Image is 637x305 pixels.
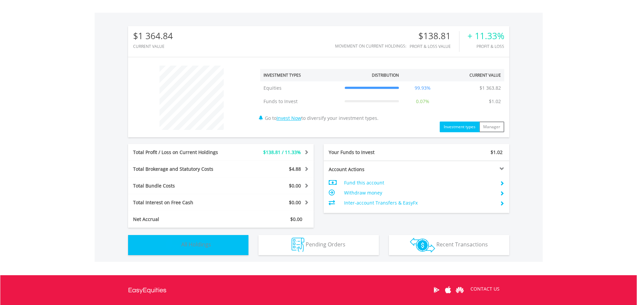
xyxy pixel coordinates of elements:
[289,199,301,206] span: $0.00
[133,44,173,49] div: CURRENT VALUE
[410,238,435,252] img: transactions-zar-wht.png
[410,31,459,41] div: $138.81
[436,241,488,248] span: Recent Transactions
[344,178,494,188] td: Fund this account
[431,280,442,300] a: Google Play
[410,44,459,49] div: Profit & Loss Value
[128,149,236,156] div: Total Profit / Loss on Current Holdings
[467,31,504,41] div: + 11.33%
[486,95,504,108] td: $1.02
[166,238,180,252] img: holdings-wht.png
[258,235,379,255] button: Pending Orders
[324,166,417,173] div: Account Actions
[260,69,341,81] th: Investment Types
[402,95,443,108] td: 0.07%
[292,238,304,252] img: pending_instructions-wht.png
[260,81,341,95] td: Equities
[324,149,417,156] div: Your Funds to Invest
[133,31,173,41] div: $1 364.84
[260,95,341,108] td: Funds to Invest
[466,280,504,298] a: CONTACT US
[263,149,301,155] span: $138.81 / 11.33%
[289,182,301,189] span: $0.00
[289,166,301,172] span: $4.88
[443,69,504,81] th: Current Value
[372,72,399,78] div: Distribution
[454,280,466,300] a: Huawei
[306,241,345,248] span: Pending Orders
[440,122,480,132] button: Investment types
[128,166,236,172] div: Total Brokerage and Statutory Costs
[467,44,504,49] div: Profit & Loss
[491,149,503,155] span: $1.02
[128,199,236,206] div: Total Interest on Free Cash
[128,235,248,255] button: All Holdings
[335,44,406,48] div: Movement on Current Holdings:
[344,188,494,198] td: Withdraw money
[442,280,454,300] a: Apple
[476,81,504,95] td: $1 363.82
[181,241,211,248] span: All Holdings
[479,122,504,132] button: Manager
[128,182,236,189] div: Total Bundle Costs
[255,62,509,132] div: Go to to diversify your investment types.
[389,235,509,255] button: Recent Transactions
[290,216,302,222] span: $0.00
[344,198,494,208] td: Inter-account Transfers & EasyFx
[277,115,301,121] a: Invest Now
[128,216,236,223] div: Net Accrual
[402,81,443,95] td: 99.93%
